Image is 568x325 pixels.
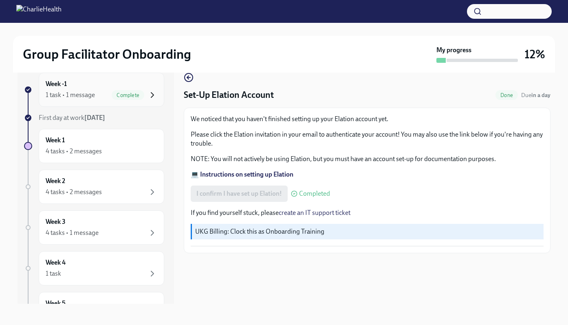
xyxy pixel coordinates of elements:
[46,258,66,267] h6: Week 4
[24,113,164,122] a: First day at work[DATE]
[46,147,102,156] div: 4 tasks • 2 messages
[279,209,350,217] a: create an IT support ticket
[436,46,471,55] strong: My progress
[521,91,550,99] span: September 18th, 2025 10:00
[521,92,550,99] span: Due
[46,188,102,197] div: 4 tasks • 2 messages
[184,89,274,101] h4: Set-Up Elation Account
[46,177,65,186] h6: Week 2
[531,92,550,99] strong: in a day
[299,190,330,197] span: Completed
[23,46,191,62] h2: Group Facilitator Onboarding
[39,114,105,122] span: First day at work
[24,73,164,107] a: Week -11 task • 1 messageComplete
[24,251,164,285] a: Week 41 task
[46,299,66,308] h6: Week 5
[495,92,518,98] span: Done
[46,91,95,99] div: 1 task • 1 message
[46,136,65,145] h6: Week 1
[191,170,293,178] a: 💻 Instructions on setting up Elation
[24,129,164,163] a: Week 14 tasks • 2 messages
[524,47,545,62] h3: 12%
[112,92,144,98] span: Complete
[24,210,164,245] a: Week 34 tasks • 1 message
[191,130,544,148] p: Please click the Elation invitation in your email to authenticate your account! You may also use ...
[24,170,164,204] a: Week 24 tasks • 2 messages
[84,114,105,122] strong: [DATE]
[46,228,99,237] div: 4 tasks • 1 message
[46,80,67,88] h6: Week -1
[46,217,66,226] h6: Week 3
[195,227,540,236] p: UKG Billing: Clock this as Onboarding Training
[191,155,544,164] p: NOTE: You will not actively be using Elation, but you must have an account set-up for documentati...
[191,208,544,217] p: If you find yourself stuck, please
[46,269,61,278] div: 1 task
[191,115,544,124] p: We noticed that you haven't finished setting up your Elation account yet.
[16,5,62,18] img: CharlieHealth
